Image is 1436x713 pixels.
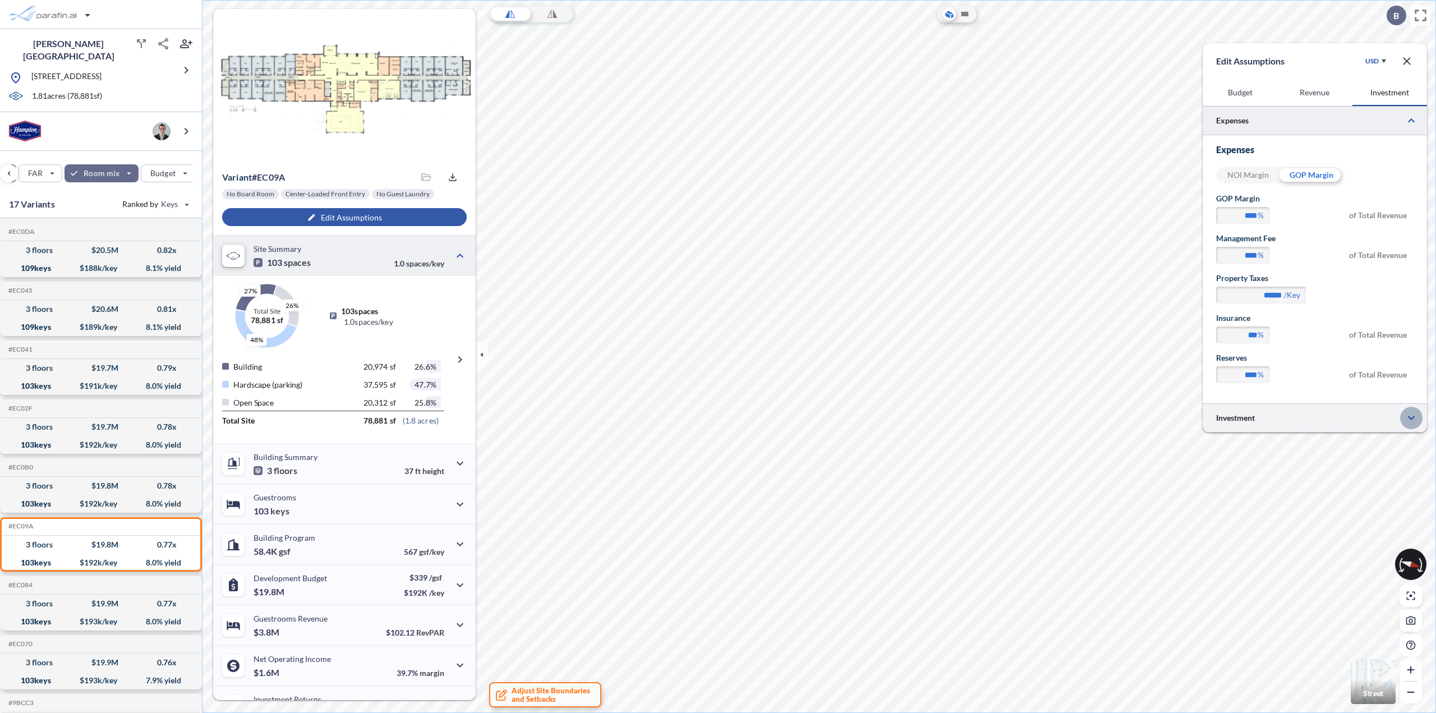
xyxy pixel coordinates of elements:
p: 37 [404,466,444,476]
p: 78,881 sf [251,315,283,325]
p: Edit Assumptions [1216,54,1285,68]
p: $192K [404,588,444,597]
label: % [1258,369,1264,380]
div: USD [1365,57,1379,66]
p: Building [233,362,262,371]
p: Building Program [254,533,315,542]
img: user logo [153,122,171,140]
p: $3.8M [254,627,281,638]
p: Guestrooms [254,493,296,502]
span: floors [274,465,297,476]
span: spaces/key [406,259,444,268]
text: 48% [250,335,263,344]
p: # ec09a [222,172,285,183]
span: of Total Revenue [1349,366,1414,392]
span: spaces [284,257,311,268]
h5: #EC045 [6,287,33,295]
img: BrandImage [9,121,41,141]
p: 103 spaces [341,306,393,316]
span: Adjust Site Boundaries and Setbacks [512,687,590,703]
p: $19.8M [254,586,286,597]
button: Revenue [1277,79,1352,106]
button: Ranked by Keys [113,195,196,213]
h5: #EC084 [6,581,33,589]
p: Open Space [233,398,274,407]
span: height [422,466,444,476]
img: Switcher Image [1351,659,1396,704]
div: GOP Margin [1279,167,1343,183]
span: margin [420,668,444,678]
p: 20,312 sf [305,398,396,407]
label: Insurance [1216,312,1250,324]
span: Keys [161,199,178,210]
span: keys [270,505,289,517]
p: Site Summary [254,244,301,254]
h5: #EC041 [6,346,33,353]
p: Budget [150,168,176,179]
h5: #EC0DA [6,228,35,236]
p: $1.6M [254,667,281,678]
p: Development Budget [254,573,327,583]
p: Total Site [251,307,283,315]
span: RevPAR [416,628,444,637]
p: [PERSON_NAME][GEOGRAPHIC_DATA] [9,38,128,62]
span: Variant [222,172,252,182]
p: $102.12 [386,628,444,637]
p: 20,974 sf [305,362,396,371]
span: of Total Revenue [1349,326,1414,352]
label: % [1258,329,1264,341]
span: ft [415,466,421,476]
span: /key [429,588,444,597]
p: Guestrooms Revenue [254,614,328,623]
button: FAR [19,164,62,182]
p: 25.8 % [405,398,436,407]
label: GOP Margin [1216,193,1260,204]
p: ( 1.8 acres ) [403,416,439,425]
p: 78,881 sf [291,416,396,425]
h3: Expenses [1216,144,1414,155]
p: 3 [254,465,297,476]
p: 37,595 sf [305,380,396,389]
button: Budget [141,164,195,182]
button: Adjust Site Boundariesand Setbacks [489,682,601,707]
p: FAR [28,168,43,179]
label: % [1258,210,1264,221]
button: Edit Assumptions [222,208,467,226]
h5: #EC02F [6,404,33,412]
p: 58.4K [254,546,291,557]
p: Total Site [222,416,291,434]
p: 103 [254,257,311,268]
span: gsf [279,546,291,557]
button: Aerial View [942,7,956,21]
button: Room mix [65,164,139,182]
p: Center-Loaded Front Entry [286,190,365,199]
button: Switcher ImageStreet [1351,659,1396,704]
p: [STREET_ADDRESS] [31,71,102,85]
span: /gsf [429,573,442,582]
span: gsf/key [419,547,444,556]
p: Net Operating Income [254,654,331,664]
p: Building Summary [254,452,317,462]
label: Property Taxes [1216,273,1268,284]
h5: #EC0B0 [6,463,33,471]
p: Room mix [84,168,119,179]
p: No Board Room [227,190,274,199]
p: Hardscape (parking) [233,380,302,389]
button: Site Plan [958,7,972,21]
p: 1.81 acres ( 78,881 sf) [32,90,102,103]
p: 17 Variants [9,197,55,211]
p: 26.6 % [405,362,436,371]
p: 103 [254,505,289,517]
p: 1.0 spaces/key [344,317,393,326]
label: % [1258,250,1264,261]
label: Management Fee [1216,233,1276,244]
h5: #EC09A [6,522,34,530]
p: 567 [404,547,444,556]
h5: #EC070 [6,640,33,648]
p: No Guest Laundry [376,190,430,199]
p: B [1393,11,1399,21]
button: Budget [1203,79,1277,106]
text: 26% [286,301,298,310]
div: NOI Margin [1216,167,1279,183]
p: 1.0 [394,259,444,268]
